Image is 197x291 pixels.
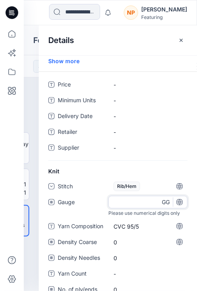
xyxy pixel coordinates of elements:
span: Price [58,80,105,91]
span: Gauge [58,197,105,217]
span: - [114,144,182,152]
span: - [114,270,182,278]
span: Density Needles [58,253,105,264]
span: Knit [48,167,59,175]
span: Delivery Date [58,111,105,122]
a: Folders [33,35,52,46]
div: Featuring [141,14,187,20]
span: - [114,112,182,120]
span: CVC 95/5 [114,222,182,231]
span: - [114,96,182,105]
span: 0 [114,254,182,262]
div: NP [124,6,138,20]
span: Minimum Units [58,96,105,107]
span: Retailer [58,127,105,138]
span: - [114,81,182,89]
span: - [114,128,182,136]
span: Yarn Composition [58,222,105,233]
h2: Details [48,36,74,45]
span: Stitch [58,182,105,193]
span: Rib/Hem [114,182,140,191]
span: 0 [114,238,182,246]
span: Density Coarse [58,237,105,248]
span: Yarn Count [58,269,105,280]
span: Please use numerical digits only [108,210,180,216]
span: Supplier [58,143,105,154]
div: Show more [39,57,197,65]
div: [PERSON_NAME] [141,5,187,14]
span: GG [162,197,173,207]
